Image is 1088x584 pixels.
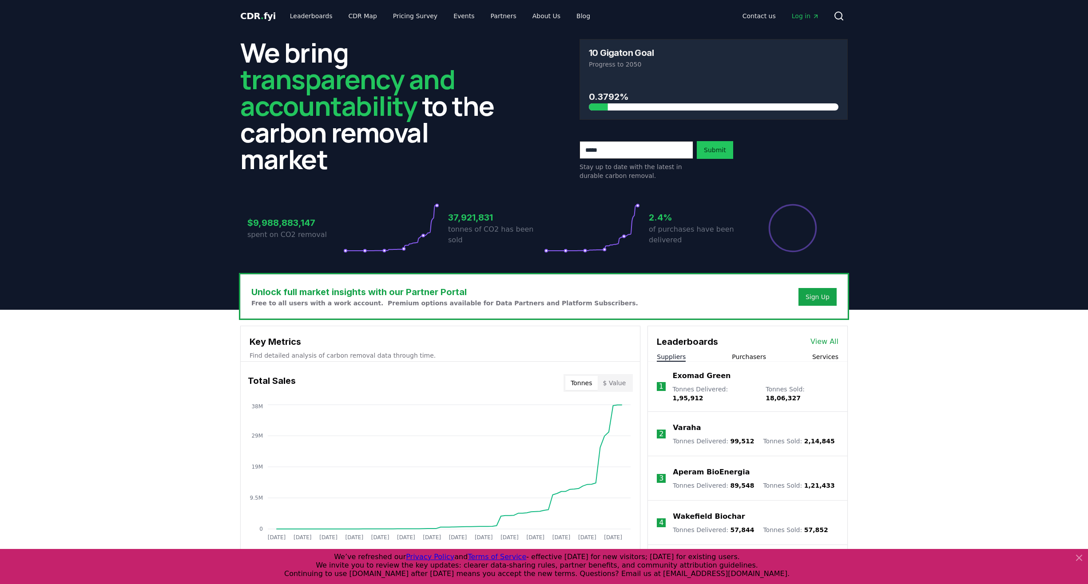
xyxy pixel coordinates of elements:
p: 3 [659,473,663,484]
a: Aperam BioEnergia [673,467,750,477]
button: Services [812,352,838,361]
a: View All [810,336,838,347]
button: Sign Up [798,288,837,306]
tspan: [DATE] [604,534,622,541]
span: 2,14,845 [804,438,835,445]
p: Tonnes Delivered : [673,481,754,490]
a: Sign Up [806,292,830,301]
tspan: [DATE] [319,534,338,541]
a: About Us [525,8,568,24]
p: Tonnes Sold : [763,437,834,446]
tspan: [DATE] [475,534,493,541]
tspan: [DATE] [268,534,286,541]
a: Blog [569,8,597,24]
p: Free to all users with a work account. Premium options available for Data Partners and Platform S... [251,299,638,308]
h3: 0.3792% [589,90,838,103]
button: Submit [697,141,733,159]
a: Log in [785,8,826,24]
span: 1,95,912 [673,395,703,402]
tspan: [DATE] [345,534,364,541]
tspan: [DATE] [397,534,415,541]
a: CDR.fyi [240,10,276,22]
a: Exomad Green [673,371,731,381]
tspan: 0 [259,526,263,532]
span: CDR fyi [240,11,276,21]
p: Progress to 2050 [589,60,838,69]
span: . [261,11,264,21]
button: Purchasers [732,352,766,361]
div: Percentage of sales delivered [768,203,818,253]
span: 89,548 [730,482,754,489]
nav: Main [735,8,826,24]
h2: We bring to the carbon removal market [240,39,508,172]
h3: Leaderboards [657,335,718,348]
p: Stay up to date with the latest in durable carbon removal. [580,162,693,180]
tspan: 19M [251,464,263,470]
p: Tonnes Sold : [766,385,838,402]
h3: 2.4% [649,211,745,224]
tspan: [DATE] [500,534,519,541]
button: Suppliers [657,352,686,361]
button: $ Value [598,376,631,390]
tspan: 29M [251,433,263,439]
a: CDR Map [341,8,384,24]
tspan: [DATE] [552,534,571,541]
h3: Unlock full market insights with our Partner Portal [251,285,638,299]
p: Tonnes Sold : [763,481,834,490]
p: of purchases have been delivered [649,224,745,245]
span: 57,852 [804,526,828,533]
span: 99,512 [730,438,754,445]
a: Varaha [673,422,701,433]
tspan: [DATE] [578,534,596,541]
tspan: [DATE] [526,534,544,541]
span: 57,844 [730,526,754,533]
tspan: [DATE] [449,534,467,541]
p: 4 [659,517,663,528]
p: Tonnes Sold : [763,525,828,534]
a: Contact us [735,8,783,24]
h3: Total Sales [248,374,296,392]
h3: Key Metrics [250,335,631,348]
p: 2 [659,429,663,439]
tspan: 9.5M [250,495,263,501]
tspan: 38M [251,403,263,410]
p: Tonnes Delivered : [673,525,754,534]
span: Log in [792,12,819,20]
h3: 37,921,831 [448,211,544,224]
tspan: [DATE] [371,534,389,541]
a: Wakefield Biochar [673,511,745,522]
p: Find detailed analysis of carbon removal data through time. [250,351,631,360]
span: 18,06,327 [766,395,801,402]
span: transparency and accountability [240,61,455,124]
nav: Main [283,8,597,24]
tspan: [DATE] [294,534,312,541]
h3: $9,988,883,147 [247,216,343,229]
p: Tonnes Delivered : [673,437,754,446]
p: spent on CO2 removal [247,229,343,240]
a: Partners [484,8,524,24]
a: Events [446,8,481,24]
h3: 10 Gigaton Goal [589,48,654,57]
a: Pricing Survey [386,8,445,24]
p: tonnes of CO2 has been sold [448,224,544,245]
span: 1,21,433 [804,482,835,489]
p: Tonnes Delivered : [673,385,757,402]
tspan: [DATE] [423,534,441,541]
p: 1 [659,381,663,392]
a: Leaderboards [283,8,340,24]
button: Tonnes [565,376,597,390]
